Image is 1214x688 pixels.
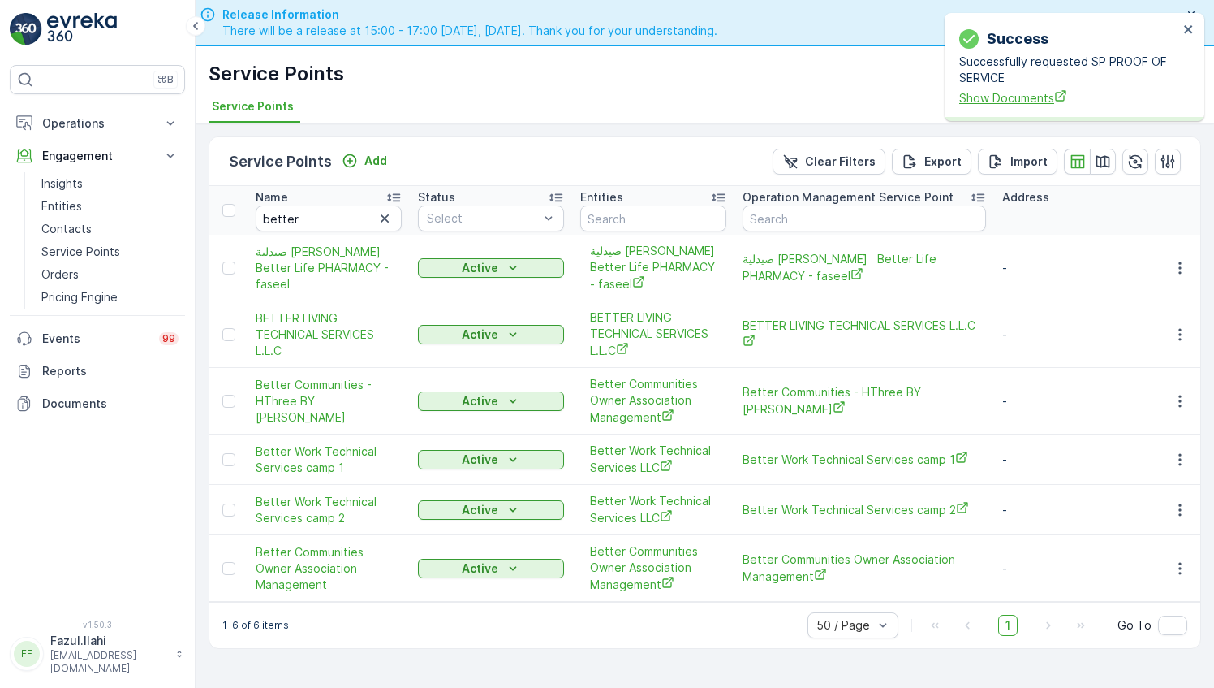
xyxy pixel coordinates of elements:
[743,501,986,518] span: Better Work Technical Services camp 2
[42,331,149,347] p: Events
[743,384,986,418] span: Better Communities - HThree BY [PERSON_NAME]
[41,266,79,283] p: Orders
[1010,154,1048,170] p: Import
[41,198,82,214] p: Entities
[35,286,185,309] a: Pricing Engine
[743,552,986,585] a: Better Communities Owner Association Management
[10,107,185,140] button: Operations
[47,13,117,45] img: logo_light-DOdMpM7g.png
[222,504,235,517] div: Toggle Row Selected
[994,301,1156,368] td: -
[50,649,167,675] p: [EMAIL_ADDRESS][DOMAIN_NAME]
[222,23,717,39] span: There will be a release at 15:00 - 17:00 [DATE], [DATE]. Thank you for your understanding.
[222,453,235,466] div: Toggle Row Selected
[256,189,288,206] p: Name
[229,150,332,173] p: Service Points
[773,149,885,175] button: Clear Filters
[256,377,402,426] span: Better Communities - HThree BY [PERSON_NAME]
[998,615,1018,636] span: 1
[959,89,1178,106] a: Show Documents
[162,332,175,345] p: 99
[35,195,185,218] a: Entities
[222,262,235,275] div: Toggle Row Selected
[418,392,564,411] button: Active
[994,368,1156,435] td: -
[222,395,235,408] div: Toggle Row Selected
[256,310,402,359] a: BETTER LIVING TECHNICAL SERVICES L.L.C
[418,559,564,578] button: Active
[590,243,717,292] span: صيدلية [PERSON_NAME] Better Life PHARMACY - faseel
[256,544,402,593] a: Better Communities Owner Association Management
[743,318,986,351] a: BETTER LIVING TECHNICAL SERVICES L.L.C
[994,435,1156,485] td: -
[743,189,954,206] p: Operation Management Service Point
[462,327,498,343] p: Active
[10,140,185,172] button: Engagement
[212,98,294,115] span: Service Points
[41,221,92,237] p: Contacts
[41,175,83,192] p: Insights
[256,206,402,231] input: Search
[590,443,717,476] a: Better Work Technical Services LLC
[222,6,717,23] span: Release Information
[978,149,1057,175] button: Import
[959,54,1178,86] p: Successfully requested SP PROOF OF SERVICE
[418,500,564,520] button: Active
[10,322,185,355] a: Events99
[590,493,717,526] span: Better Work Technical Services LLC
[892,149,971,175] button: Export
[743,251,986,284] span: صيدلية [PERSON_NAME] Better Life PHARMACY - faseel
[462,560,498,577] p: Active
[580,189,623,206] p: Entities
[222,619,289,632] p: 1-6 of 6 items
[987,28,1048,50] p: Success
[1117,617,1152,634] span: Go To
[590,376,717,426] a: Better Communities Owner Association Management
[256,494,402,526] a: Better Work Technical Services camp 2
[256,377,402,426] a: Better Communities - HThree BY AURORA JVC
[10,13,42,45] img: logo
[42,115,153,132] p: Operations
[41,289,118,305] p: Pricing Engine
[743,384,986,418] a: Better Communities - HThree BY AURORA JVC
[743,451,986,468] span: Better Work Technical Services camp 1
[256,444,402,476] a: Better Work Technical Services camp 1
[924,154,962,170] p: Export
[418,189,455,206] p: Status
[35,240,185,263] a: Service Points
[50,633,167,649] p: Fazul.Ilahi
[42,396,179,412] p: Documents
[10,355,185,387] a: Reports
[35,263,185,286] a: Orders
[590,543,717,593] a: Better Communities Owner Association Management
[10,620,185,630] span: v 1.50.3
[743,251,986,284] a: صيدلية بيتر لايف Better Life PHARMACY - faseel
[590,309,717,359] a: BETTER LIVING TECHNICAL SERVICES L.L.C
[335,151,394,171] button: Add
[462,393,498,409] p: Active
[41,244,120,260] p: Service Points
[994,485,1156,535] td: -
[1183,23,1195,38] button: close
[35,218,185,240] a: Contacts
[580,206,726,231] input: Search
[157,73,174,86] p: ⌘B
[222,328,235,341] div: Toggle Row Selected
[14,641,40,667] div: FF
[805,154,876,170] p: Clear Filters
[364,153,387,169] p: Add
[994,235,1156,301] td: -
[994,535,1156,602] td: -
[418,258,564,278] button: Active
[743,206,986,231] input: Search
